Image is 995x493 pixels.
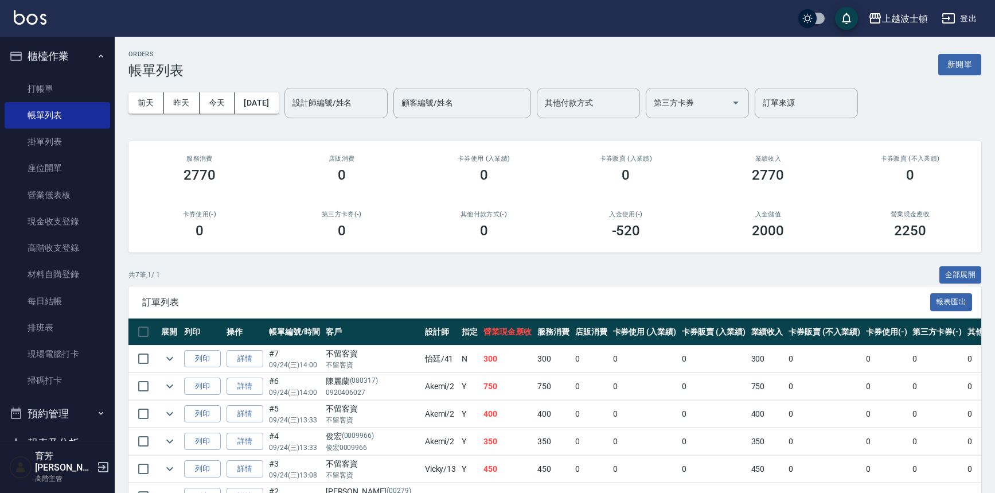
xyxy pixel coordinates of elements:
td: 450 [534,456,572,483]
p: (080317) [350,375,379,387]
div: 不留客資 [326,458,419,470]
h2: 營業現金應收 [853,211,967,218]
td: Akemi /2 [422,401,459,428]
img: Person [9,456,32,479]
a: 現金收支登錄 [5,208,110,235]
a: 詳情 [227,378,263,395]
td: 350 [748,428,786,455]
p: 09/24 (三) 13:33 [269,442,320,453]
h2: 店販消費 [284,155,399,162]
th: 設計師 [422,319,459,346]
h2: 卡券使用 (入業績) [427,155,541,162]
h3: 2770 [184,167,216,183]
td: 0 [910,456,965,483]
td: 0 [610,456,680,483]
a: 帳單列表 [5,102,110,129]
td: 0 [910,373,965,400]
div: 陳麗蘭 [326,375,419,387]
td: 0 [863,456,910,483]
td: 0 [679,346,748,372]
button: 列印 [184,433,221,451]
th: 服務消費 [534,319,572,346]
p: 共 7 筆, 1 / 1 [128,270,160,280]
h2: ORDERS [128,51,184,58]
th: 客戶 [323,319,422,346]
h3: 0 [480,223,488,239]
button: expand row [161,350,178,367]
a: 掛單列表 [5,129,110,155]
td: #6 [266,373,323,400]
th: 卡券販賣 (不入業績) [786,319,863,346]
button: 登出 [937,8,981,29]
td: 300 [534,346,572,372]
p: 不留客資 [326,360,419,370]
td: Y [459,428,481,455]
a: 打帳單 [5,76,110,102]
h3: 0 [338,223,346,239]
a: 高階收支登錄 [5,235,110,261]
td: 0 [863,346,910,372]
th: 卡券販賣 (入業績) [679,319,748,346]
h3: 服務消費 [142,155,257,162]
h3: -520 [612,223,641,239]
th: 卡券使用 (入業績) [610,319,680,346]
a: 詳情 [227,433,263,451]
button: 列印 [184,350,221,368]
td: #4 [266,428,323,455]
a: 現場電腦打卡 [5,341,110,367]
th: 列印 [181,319,224,346]
button: 列印 [184,378,221,395]
a: 營業儀表板 [5,182,110,208]
td: 0 [910,401,965,428]
th: 操作 [224,319,266,346]
h3: 2770 [752,167,784,183]
a: 座位開單 [5,155,110,181]
button: 櫃檯作業 [5,41,110,71]
a: 每日結帳 [5,288,110,315]
td: 0 [572,401,610,428]
button: [DATE] [235,92,278,114]
h3: 0 [906,167,914,183]
td: 400 [481,401,534,428]
h2: 業績收入 [711,155,825,162]
button: 報表匯出 [930,293,973,311]
h3: 0 [338,167,346,183]
a: 詳情 [227,405,263,423]
button: Open [727,94,745,112]
h3: 帳單列表 [128,63,184,79]
td: 0 [572,456,610,483]
td: 0 [679,456,748,483]
td: 0 [786,456,863,483]
td: 750 [481,373,534,400]
td: 0 [786,373,863,400]
div: 不留客資 [326,348,419,360]
a: 材料自購登錄 [5,261,110,288]
button: 報表及分析 [5,428,110,458]
th: 卡券使用(-) [863,319,910,346]
p: (0009966) [342,430,374,442]
td: 0 [863,373,910,400]
td: 0 [610,428,680,455]
td: 0 [679,428,748,455]
p: 09/24 (三) 14:00 [269,387,320,398]
button: expand row [161,405,178,422]
td: 0 [679,373,748,400]
th: 營業現金應收 [481,319,534,346]
td: Y [459,373,481,400]
p: 09/24 (三) 14:00 [269,360,320,370]
h2: 其他付款方式(-) [427,211,541,218]
h2: 入金儲值 [711,211,825,218]
p: 0920406027 [326,387,419,398]
a: 掃碼打卡 [5,367,110,394]
td: 0 [572,346,610,372]
th: 帳單編號/時間 [266,319,323,346]
button: 列印 [184,405,221,423]
td: 350 [534,428,572,455]
p: 09/24 (三) 13:33 [269,415,320,425]
a: 新開單 [938,59,981,69]
h3: 2250 [894,223,926,239]
td: 0 [572,373,610,400]
h5: 育芳[PERSON_NAME] [35,451,93,473]
button: 今天 [200,92,235,114]
button: 昨天 [164,92,200,114]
